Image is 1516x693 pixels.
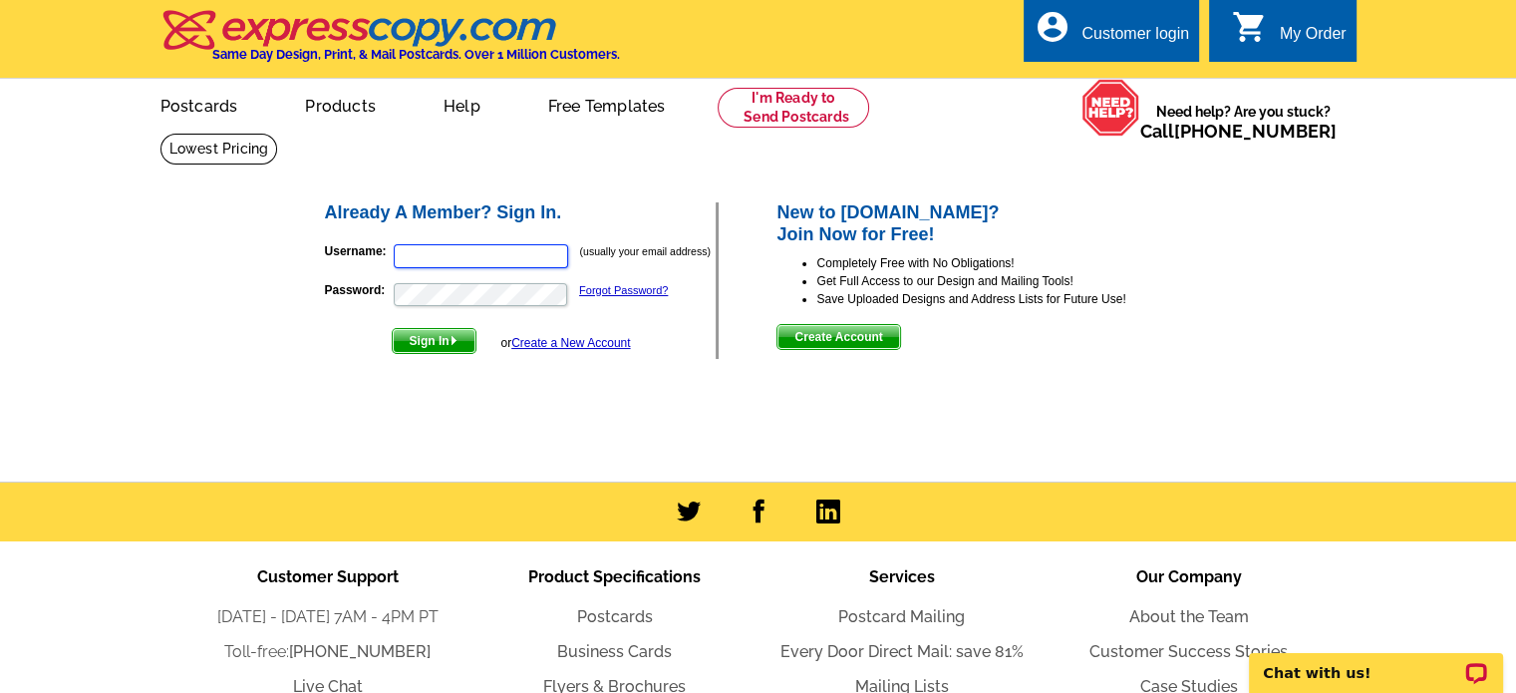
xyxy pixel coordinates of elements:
[528,567,701,586] span: Product Specifications
[289,642,431,661] a: [PHONE_NUMBER]
[500,334,630,352] div: or
[516,81,698,128] a: Free Templates
[580,245,711,257] small: (usually your email address)
[577,607,653,626] a: Postcards
[129,81,270,128] a: Postcards
[1236,630,1516,693] iframe: LiveChat chat widget
[1280,25,1347,53] div: My Order
[777,325,899,349] span: Create Account
[273,81,408,128] a: Products
[325,202,717,224] h2: Already A Member? Sign In.
[1140,102,1347,142] span: Need help? Are you stuck?
[392,328,476,354] button: Sign In
[816,290,1194,308] li: Save Uploaded Designs and Address Lists for Future Use!
[325,281,392,299] label: Password:
[1174,121,1337,142] a: [PHONE_NUMBER]
[1136,567,1242,586] span: Our Company
[511,336,630,350] a: Create a New Account
[212,47,620,62] h4: Same Day Design, Print, & Mail Postcards. Over 1 Million Customers.
[257,567,399,586] span: Customer Support
[1129,607,1249,626] a: About the Team
[579,284,668,296] a: Forgot Password?
[450,336,458,345] img: button-next-arrow-white.png
[184,640,471,664] li: Toll-free:
[1089,642,1288,661] a: Customer Success Stories
[557,642,672,661] a: Business Cards
[838,607,965,626] a: Postcard Mailing
[393,329,475,353] span: Sign In
[1140,121,1337,142] span: Call
[1034,22,1189,47] a: account_circle Customer login
[780,642,1024,661] a: Every Door Direct Mail: save 81%
[869,567,935,586] span: Services
[816,272,1194,290] li: Get Full Access to our Design and Mailing Tools!
[325,242,392,260] label: Username:
[1034,9,1069,45] i: account_circle
[1081,79,1140,137] img: help
[1232,9,1268,45] i: shopping_cart
[816,254,1194,272] li: Completely Free with No Obligations!
[412,81,512,128] a: Help
[1081,25,1189,53] div: Customer login
[160,24,620,62] a: Same Day Design, Print, & Mail Postcards. Over 1 Million Customers.
[776,202,1194,245] h2: New to [DOMAIN_NAME]? Join Now for Free!
[776,324,900,350] button: Create Account
[184,605,471,629] li: [DATE] - [DATE] 7AM - 4PM PT
[1232,22,1347,47] a: shopping_cart My Order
